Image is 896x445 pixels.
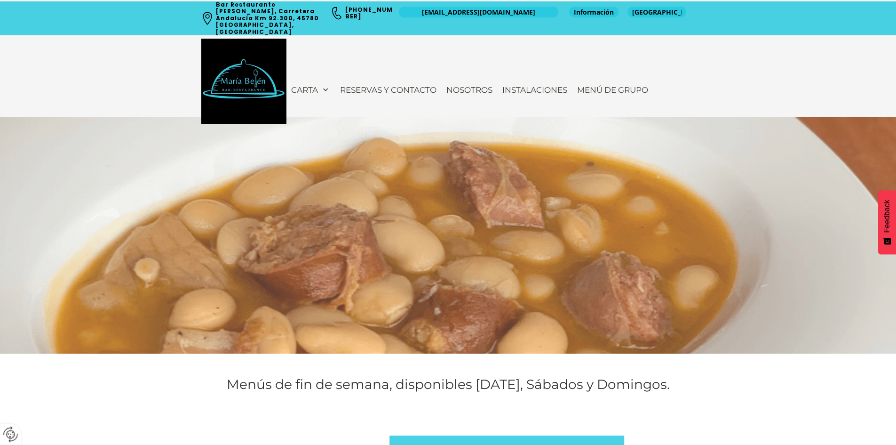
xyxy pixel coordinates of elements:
[572,81,653,99] a: Menú de Grupo
[627,7,686,17] a: [GEOGRAPHIC_DATA]
[335,81,441,99] a: Reservas y contacto
[569,7,618,17] a: Información
[291,85,318,95] span: Carta
[878,190,896,254] button: Feedback - Mostrar encuesta
[216,0,321,36] a: Bar Restaurante [PERSON_NAME], Carretera Andalucía Km 92.300, 45780 [GEOGRAPHIC_DATA], [GEOGRAPHI...
[422,8,535,17] span: [EMAIL_ADDRESS][DOMAIN_NAME]
[340,85,436,95] span: Reservas y contacto
[883,200,891,233] span: Feedback
[227,376,670,392] span: Menús de fin de semana, disponibles [DATE], Sábados y Domingos.
[446,85,492,95] span: Nosotros
[442,81,497,99] a: Nosotros
[286,81,335,99] a: Carta
[498,81,572,99] a: Instalaciones
[632,8,682,17] span: [GEOGRAPHIC_DATA]
[574,8,614,17] span: Información
[502,85,567,95] span: Instalaciones
[399,7,558,17] a: [EMAIL_ADDRESS][DOMAIN_NAME]
[345,6,393,20] a: [PHONE_NUMBER]
[201,39,286,124] img: Bar Restaurante María Belén
[577,85,648,95] span: Menú de Grupo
